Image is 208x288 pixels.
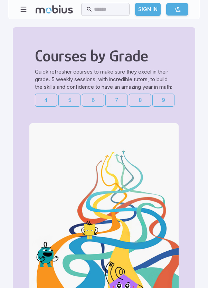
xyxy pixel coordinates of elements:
[82,94,104,107] a: 6
[129,94,151,107] a: 8
[58,94,81,107] a: 5
[152,94,174,107] a: 9
[35,94,57,107] a: 4
[29,44,179,107] div: Quick refresher courses to make sure they excel in their grade. 5 weekly sessions, with incredibl...
[35,47,173,65] h2: Courses by Grade
[105,94,127,107] a: 7
[135,3,161,16] a: Sign In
